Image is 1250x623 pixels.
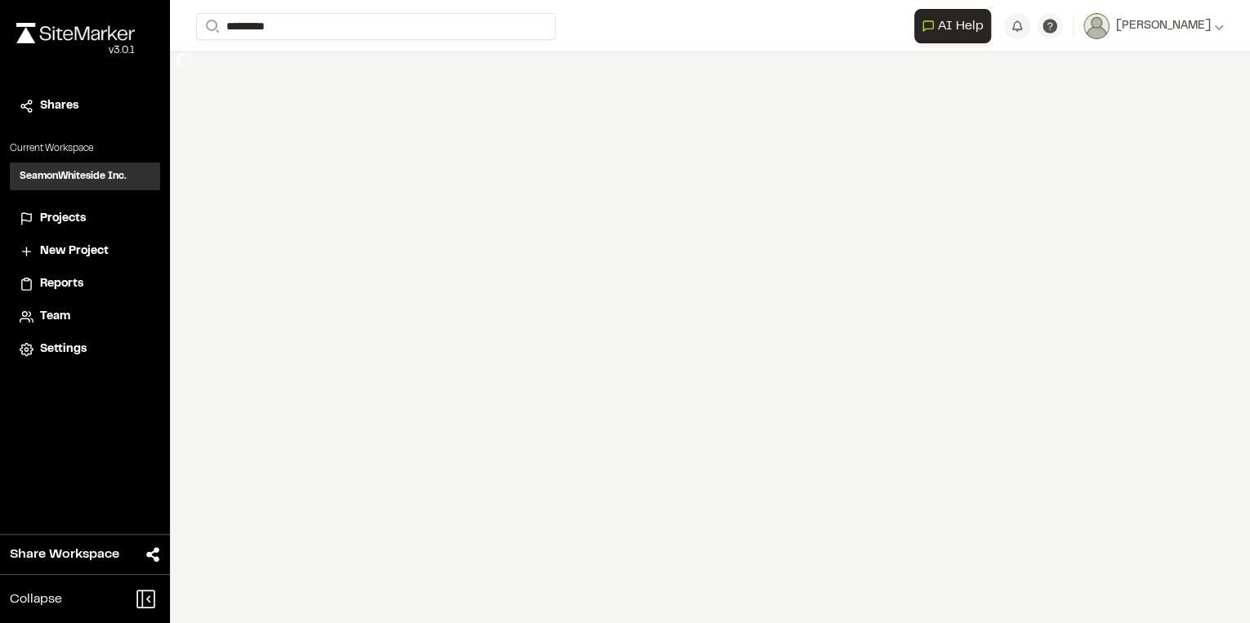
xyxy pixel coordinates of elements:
span: Projects [40,210,86,228]
a: Projects [20,210,150,228]
span: New Project [40,243,109,260]
img: User [1083,13,1109,39]
span: Reports [40,275,83,293]
button: [PERSON_NAME] [1083,13,1224,39]
span: Share Workspace [10,545,119,564]
p: Current Workspace [10,141,160,156]
a: Reports [20,275,150,293]
span: [PERSON_NAME] [1116,17,1211,35]
a: Settings [20,340,150,358]
span: Settings [40,340,87,358]
span: AI Help [938,16,984,36]
a: Team [20,308,150,326]
img: rebrand.png [16,23,135,43]
span: Collapse [10,590,62,609]
a: Shares [20,97,150,115]
span: Shares [40,97,78,115]
span: Team [40,308,70,326]
a: New Project [20,243,150,260]
div: Oh geez...please don't... [16,43,135,58]
h3: SeamonWhiteside Inc. [20,169,127,184]
button: Search [196,13,225,40]
div: Open AI Assistant [914,9,998,43]
button: Open AI Assistant [914,9,991,43]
